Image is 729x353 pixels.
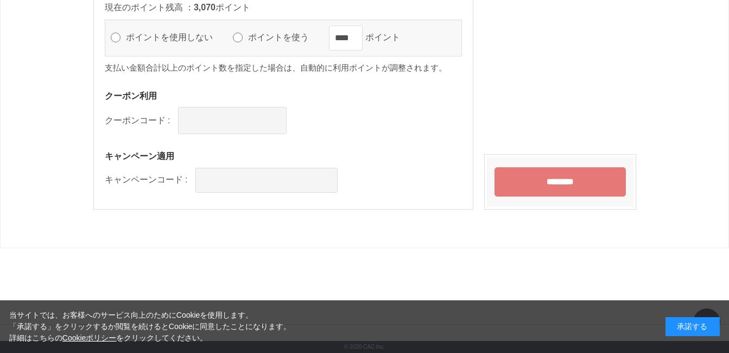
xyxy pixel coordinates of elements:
[245,33,321,42] label: ポイントを使う
[105,62,462,74] p: 支払い金額合計以上のポイント数を指定した場合は、自動的に利用ポイントが調整されます。
[105,175,188,184] label: キャンペーンコード :
[62,333,117,342] a: Cookieポリシー
[194,3,215,12] span: 3,070
[123,33,225,42] label: ポイントを使用しない
[105,1,462,14] p: 現在のポイント残高 ： ポイント
[105,90,462,102] h3: クーポン利用
[363,33,413,42] label: ポイント
[105,150,462,162] h3: キャンペーン適用
[9,310,291,344] div: 当サイトでは、お客様へのサービス向上のためにCookieを使用します。 「承諾する」をクリックするか閲覧を続けるとCookieに同意したことになります。 詳細はこちらの をクリックしてください。
[105,116,170,125] label: クーポンコード :
[665,317,720,336] div: 承諾する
